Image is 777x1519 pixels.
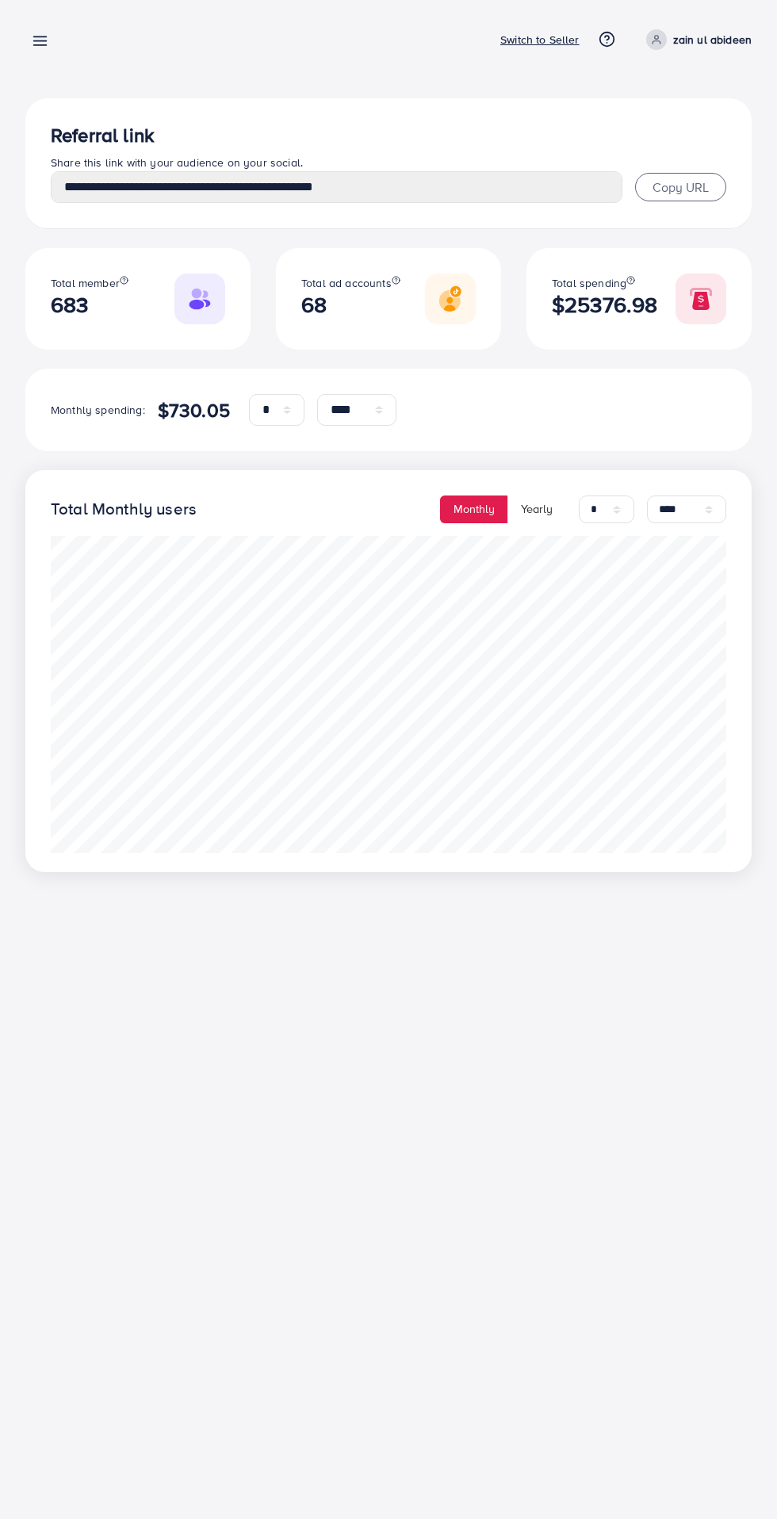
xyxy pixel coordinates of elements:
[51,155,303,170] span: Share this link with your audience on your social.
[51,499,197,519] h4: Total Monthly users
[552,292,657,318] h2: $25376.98
[425,274,476,324] img: Responsive image
[301,275,392,291] span: Total ad accounts
[653,178,709,196] span: Copy URL
[51,292,128,318] h2: 683
[51,400,145,419] p: Monthly spending:
[676,274,726,324] img: Responsive image
[640,29,752,50] a: zain ul abideen
[158,399,230,422] h4: $730.05
[500,30,580,49] p: Switch to Seller
[552,275,626,291] span: Total spending
[301,292,400,318] h2: 68
[507,495,566,523] button: Yearly
[51,275,120,291] span: Total member
[635,173,726,201] button: Copy URL
[51,124,726,147] h3: Referral link
[440,495,508,523] button: Monthly
[673,30,752,49] p: zain ul abideen
[174,274,225,324] img: Responsive image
